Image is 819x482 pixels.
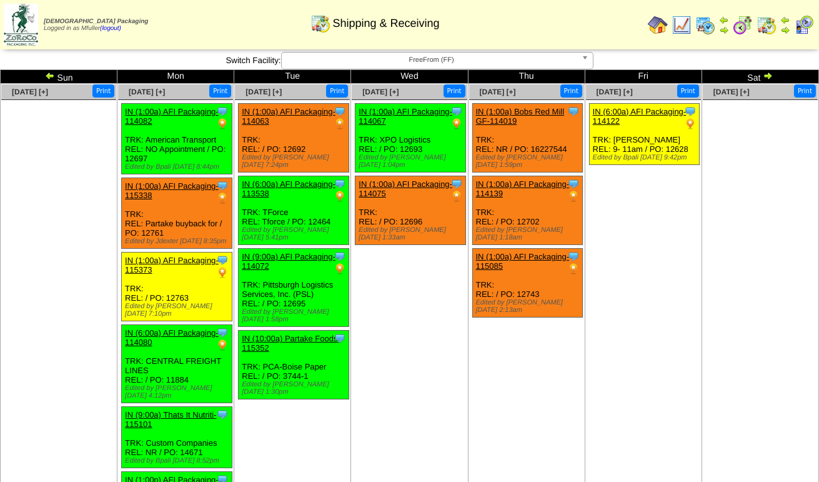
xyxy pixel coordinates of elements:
button: Print [92,84,114,98]
div: TRK: PCA-Boise Paper REL: / PO: 3744-1 [239,331,349,399]
img: PO [334,190,346,203]
div: TRK: [PERSON_NAME] REL: 9- 11am / PO: 12628 [589,104,700,165]
img: Tooltip [334,178,346,190]
span: [DEMOGRAPHIC_DATA] Packaging [44,18,148,25]
img: PO [567,190,580,203]
div: TRK: REL: / PO: 12692 [239,104,349,173]
img: calendarinout.gif [310,13,330,33]
div: Edited by [PERSON_NAME] [DATE] 7:10pm [125,303,232,318]
div: Edited by [PERSON_NAME] [DATE] 1:18am [476,226,583,241]
img: Tooltip [567,178,580,190]
div: TRK: REL: / PO: 12702 [472,176,583,245]
span: FreeFrom (FF) [287,53,577,68]
a: [DATE] [+] [246,88,282,96]
a: [DATE] [+] [597,88,633,96]
img: Tooltip [216,326,229,339]
td: Wed [351,70,468,84]
span: [DATE] [+] [480,88,516,96]
div: Edited by [PERSON_NAME] [DATE] 1:04pm [359,154,465,169]
a: IN (1:00a) Bobs Red Mill GF-114019 [476,107,565,126]
div: Edited by [PERSON_NAME] [DATE] 2:13am [476,299,583,314]
div: TRK: CENTRAL FREIGHT LINES REL: / PO: 11884 [122,325,232,403]
img: Tooltip [334,332,346,344]
a: IN (1:00a) AFI Packaging-114067 [359,107,452,126]
img: calendarinout.gif [757,15,777,35]
button: Print [560,84,582,98]
a: IN (1:00a) AFI Packaging-114075 [359,179,452,198]
a: IN (9:00a) Thats It Nutriti-115101 [125,410,216,429]
div: TRK: Custom Companies REL: NR / PO: 14671 [122,407,232,468]
img: home.gif [648,15,668,35]
div: Edited by [PERSON_NAME] [DATE] 1:58pm [242,308,349,323]
div: Edited by Bpali [DATE] 8:44pm [125,163,232,171]
a: [DATE] [+] [713,88,750,96]
a: IN (9:00a) AFI Packaging-114072 [242,252,335,271]
div: TRK: REL: Partake buyback for / PO: 12761 [122,178,232,249]
a: IN (1:00a) AFI Packaging-115085 [476,252,570,271]
div: TRK: Pittsburgh Logistics Services, Inc. (PSL) REL: / PO: 12695 [239,249,349,327]
a: IN (10:00a) Partake Foods-115352 [242,334,340,353]
img: Tooltip [334,105,346,118]
img: line_graph.gif [672,15,692,35]
td: Mon [117,70,234,84]
img: arrowright.gif [780,25,790,35]
img: PO [450,190,463,203]
img: PO [334,118,346,130]
a: IN (6:00a) AFI Packaging-113538 [242,179,335,198]
div: Edited by Bpali [DATE] 8:52pm [125,457,232,464]
img: calendarcustomer.gif [794,15,814,35]
img: Tooltip [216,179,229,192]
img: calendarprod.gif [695,15,715,35]
img: PO [334,263,346,275]
img: PO [216,266,229,279]
a: IN (6:00a) AFI Packaging-114122 [593,107,687,126]
a: IN (1:00a) AFI Packaging-114063 [242,107,335,126]
a: IN (1:00a) AFI Packaging-114082 [125,107,219,126]
button: Print [209,84,231,98]
img: Tooltip [216,105,229,118]
span: Logged in as Mfuller [44,18,148,32]
img: arrowleft.gif [45,71,55,81]
img: PO [216,192,229,204]
img: arrowleft.gif [719,15,729,25]
img: calendarblend.gif [733,15,753,35]
div: Edited by Jdexter [DATE] 8:35pm [125,238,232,245]
img: PO [216,339,229,351]
a: IN (1:00a) AFI Packaging-114139 [476,179,570,198]
img: PO [450,118,463,130]
div: Edited by [PERSON_NAME] [DATE] 1:30pm [242,381,349,396]
img: PO [567,263,580,275]
td: Fri [585,70,702,84]
button: Print [677,84,699,98]
div: TRK: REL: / PO: 12763 [122,253,232,321]
div: TRK: REL: / PO: 12743 [472,249,583,318]
span: Shipping & Receiving [332,17,439,30]
a: [DATE] [+] [12,88,48,96]
div: TRK: REL: / PO: 12696 [355,176,466,245]
img: Tooltip [567,105,580,118]
img: Tooltip [567,250,580,263]
a: IN (6:00a) AFI Packaging-114080 [125,328,219,347]
a: IN (1:00a) AFI Packaging-115373 [125,256,219,274]
td: Sun [1,70,117,84]
button: Print [444,84,465,98]
td: Sat [702,70,818,84]
button: Print [326,84,348,98]
a: (logout) [100,25,121,32]
div: Edited by [PERSON_NAME] [DATE] 1:33am [359,226,465,241]
a: [DATE] [+] [362,88,399,96]
img: Tooltip [684,105,697,118]
div: TRK: TForce REL: Tforce / PO: 12464 [239,176,349,245]
div: Edited by [PERSON_NAME] [DATE] 1:59pm [476,154,583,169]
img: Tooltip [216,254,229,266]
div: Edited by [PERSON_NAME] [DATE] 4:12pm [125,384,232,399]
img: Tooltip [450,105,463,118]
div: TRK: XPO Logistics REL: / PO: 12693 [355,104,466,173]
span: [DATE] [+] [129,88,165,96]
img: Tooltip [216,408,229,421]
